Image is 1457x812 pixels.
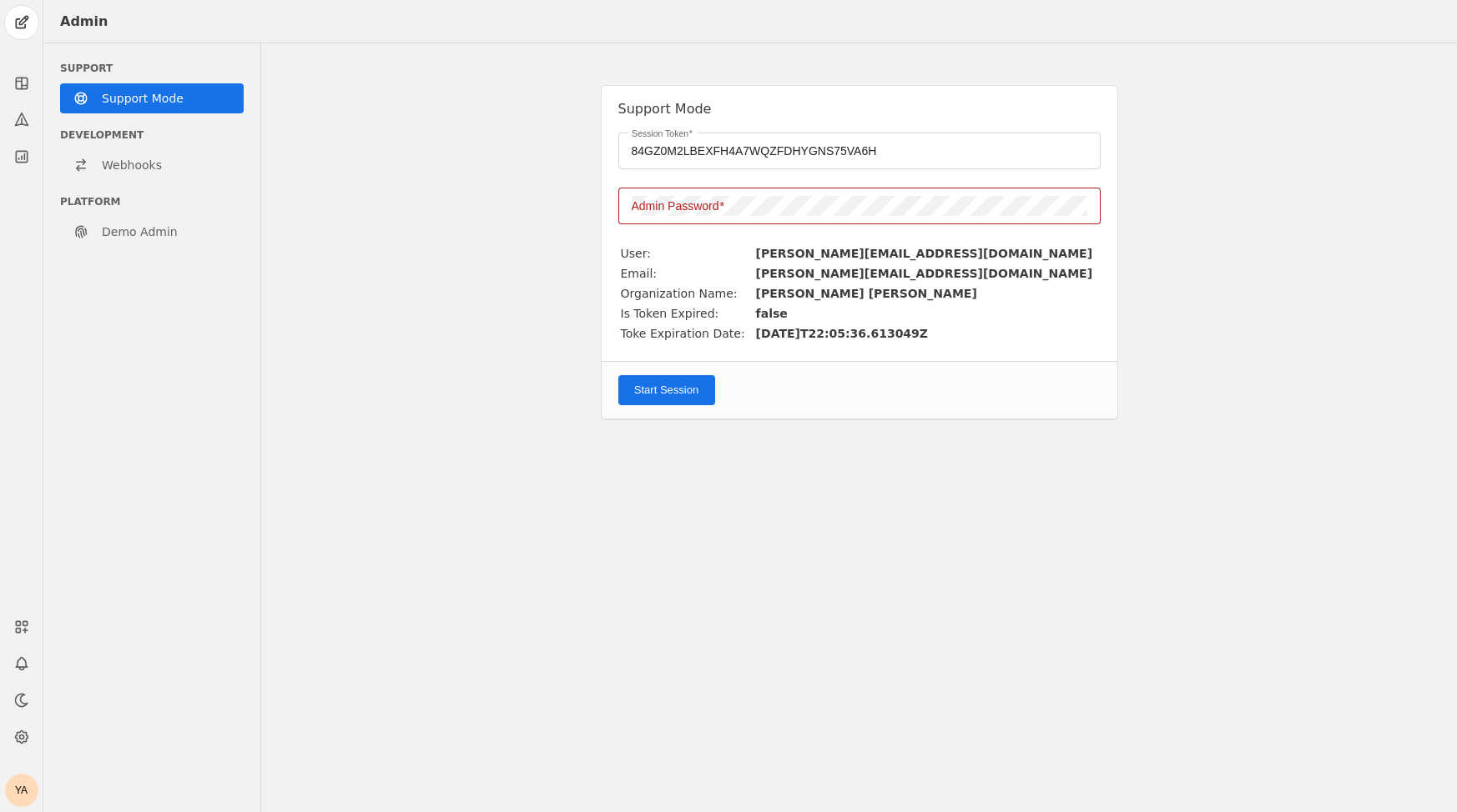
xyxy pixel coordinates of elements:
td: Email: [620,264,754,283]
span: Platform [60,196,121,208]
span: Demo Admin [102,223,178,240]
strong: [PERSON_NAME][EMAIL_ADDRESS][DOMAIN_NAME] [756,267,1092,280]
span: Support Mode [102,90,184,107]
td: Is Token Expired: [620,304,754,323]
strong: [DATE]T22:05:36.613049Z [756,327,928,340]
span: Start Session [634,382,698,398]
strong: [PERSON_NAME][EMAIL_ADDRESS][DOMAIN_NAME] [756,247,1092,260]
strong: [PERSON_NAME] [PERSON_NAME] [756,287,977,300]
td: Organization Name: [620,284,754,303]
span: Support [60,63,113,74]
mat-label: Admin Password [632,196,719,216]
span: Development [60,129,144,141]
span: Webhooks [102,157,162,173]
h2: Support Mode [618,99,1101,119]
mat-label: Session Token [632,126,688,141]
button: Start Session [618,375,715,405]
button: YA [5,774,38,807]
td: User: [620,244,754,263]
strong: false [756,307,788,320]
div: Admin [60,13,108,30]
td: Toke Expiration Date: [620,324,754,343]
